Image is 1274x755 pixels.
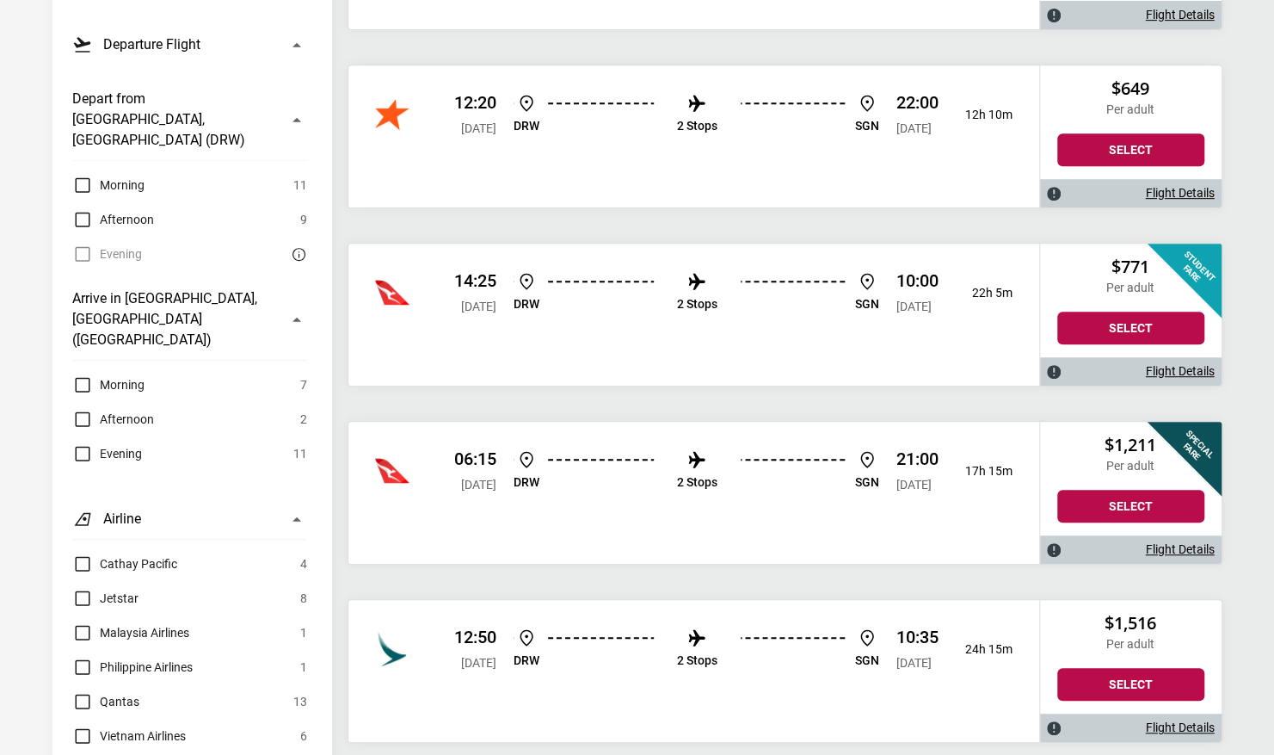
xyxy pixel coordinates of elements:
label: Qantas [72,691,139,712]
label: Philippine Airlines [72,657,193,678]
button: Departure Flight [72,24,307,65]
span: Malaysia Airlines [100,622,189,643]
div: Cathay Pacific 12:50 [DATE] DRW 2 Stops SGN 10:35 [DATE] 24h 15m [348,600,1039,742]
span: [DATE] [461,478,496,492]
h3: Arrive in [GEOGRAPHIC_DATA], [GEOGRAPHIC_DATA] ([GEOGRAPHIC_DATA]) [72,288,276,350]
div: Flight Details [1040,1,1222,29]
a: Flight Details [1146,364,1215,379]
p: The Trend Micro Maximum Security settings have been synced to the Trend Micro Security. [7,40,267,71]
p: 24h 15m [952,642,1012,657]
label: Afternoon [72,409,154,430]
span: Jetstar [100,588,138,609]
button: Select [1057,133,1204,166]
span: Evening [100,443,142,464]
img: Cathay Pacific [375,632,409,666]
h2: $771 [1057,257,1204,277]
button: Depart from [GEOGRAPHIC_DATA], [GEOGRAPHIC_DATA] (DRW) [72,78,307,161]
p: 10:00 [896,270,939,291]
img: Jetstar [375,97,409,132]
span: 11 [293,175,307,195]
h3: Departure Flight [103,34,200,55]
div: Flight Details [1040,179,1222,207]
div: Jetstar 12:20 [DATE] DRW 2 Stops SGN 22:00 [DATE] 12h 10m [348,65,1039,207]
button: Airline [72,498,307,540]
h2: $1,516 [1057,613,1204,634]
button: Select [1057,312,1204,344]
button: Select [1057,490,1204,523]
div: Special Fare [1136,375,1268,507]
p: 2 Stops [677,119,717,133]
label: Morning [72,374,145,395]
div: Qantas 06:15 [DATE] DRW 2 Stops SGN 21:00 [DATE] 17h 15m [348,422,1039,564]
span: Morning [100,374,145,395]
p: DRW [514,297,539,312]
p: 2 Stops [677,297,717,312]
p: 2 Stops [677,475,717,490]
button: Select [1057,668,1204,701]
span: 13 [293,691,307,712]
p: DRW [514,653,539,668]
img: Qantas [375,275,409,310]
p: 14:25 [454,270,496,291]
p: 22:00 [896,92,939,113]
div: Qantas 14:25 [DATE] DRW 2 Stops SGN 10:00 [DATE] 22h 5m [348,244,1039,386]
span: Cathay Pacific [100,554,177,574]
span: 8 [300,588,307,609]
label: Evening [72,443,142,464]
p: Per adult [1057,637,1204,652]
label: Morning [72,175,145,195]
p: SGN [855,297,879,312]
p: SGN [855,653,879,668]
span: [DATE] [461,121,496,135]
label: Malaysia Airlines [72,622,189,643]
p: 12:20 [454,92,496,113]
div: Flight Details [1040,535,1222,564]
a: Flight Details [1146,721,1215,735]
span: 1 [300,622,307,643]
p: SGN [855,119,879,133]
span: 2 [300,409,307,430]
div: Flight Details [1040,357,1222,386]
p: DRW [514,119,539,133]
span: [DATE] [896,121,932,135]
span: [DATE] [896,656,932,670]
label: Vietnam Airlines [72,726,186,746]
p: 22h 5m [952,286,1012,300]
p: 12h 10m [952,108,1012,122]
p: 12:50 [454,627,496,647]
label: Afternoon [72,209,154,230]
p: 2 Stops [677,653,717,668]
span: Afternoon [100,209,154,230]
h3: Airline [103,509,141,529]
span: 7 [300,374,307,395]
span: Afternoon [100,409,154,430]
p: 21:00 [896,449,939,469]
button: Arrive in [GEOGRAPHIC_DATA], [GEOGRAPHIC_DATA] ([GEOGRAPHIC_DATA]) [72,278,307,361]
h2: $649 [1057,78,1204,99]
span: 4 [300,554,307,574]
span: 9 [300,209,307,230]
p: Per adult [1057,281,1204,295]
span: 6 [300,726,307,746]
label: Cathay Pacific [72,554,177,574]
a: Flight Details [1146,542,1215,557]
button: There are currently no flights matching this search criteria. Try removing some search filters. [286,244,307,264]
span: [DATE] [896,478,932,492]
span: 11 [293,443,307,464]
h2: $1,211 [1057,435,1204,455]
p: Per adult [1057,459,1204,473]
span: Philippine Airlines [100,657,193,678]
p: SGN [855,475,879,490]
span: Morning [100,175,145,195]
span: [DATE] [896,300,932,313]
span: 1 [300,657,307,678]
label: Jetstar [72,588,138,609]
h3: Depart from [GEOGRAPHIC_DATA], [GEOGRAPHIC_DATA] (DRW) [72,89,276,151]
span: Qantas [100,691,139,712]
span: [DATE] [461,300,496,313]
a: Flight Details [1146,186,1215,201]
p: Per adult [1057,102,1204,117]
img: Qantas [375,454,409,488]
p: 17h 15m [952,464,1012,479]
a: Flight Details [1146,8,1215,22]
